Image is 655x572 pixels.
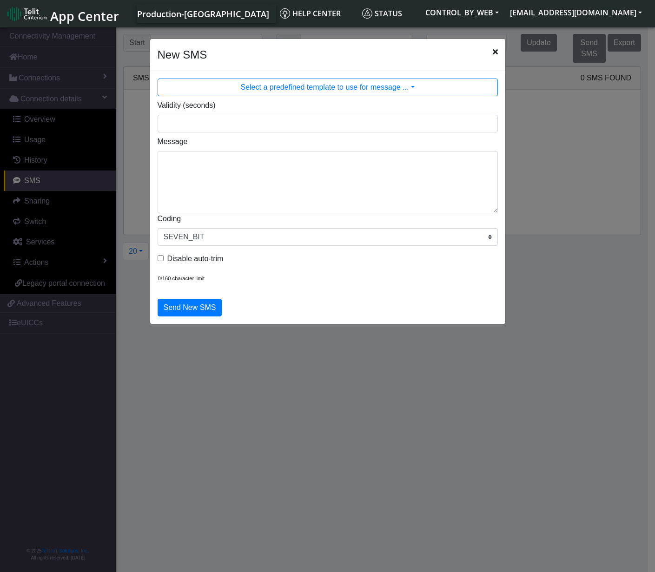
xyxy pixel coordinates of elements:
span: Production-[GEOGRAPHIC_DATA] [137,8,269,20]
span: App Center [50,7,119,25]
span: Status [362,8,402,19]
label: Coding [158,213,181,224]
span: Close [493,46,498,58]
a: Your current platform instance [137,4,269,23]
span: 0/160 character limit [158,276,205,281]
img: status.svg [362,8,372,19]
label: Disable auto-trim [167,253,224,264]
button: Send New SMS [158,299,222,316]
button: Select a predefined template to use for message ... [158,79,498,96]
button: CONTROL_BY_WEB [420,4,504,21]
span: Help center [280,8,341,19]
h4: New SMS [158,46,207,63]
img: logo-telit-cinterion-gw-new.png [7,7,46,21]
label: Validity (seconds) [158,100,216,111]
img: knowledge.svg [280,8,290,19]
label: Message [158,136,188,147]
button: [EMAIL_ADDRESS][DOMAIN_NAME] [504,4,648,21]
